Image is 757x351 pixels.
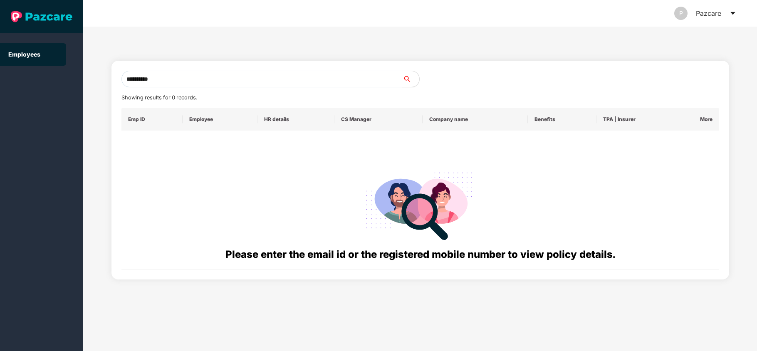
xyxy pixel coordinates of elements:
[689,108,719,131] th: More
[121,108,183,131] th: Emp ID
[257,108,335,131] th: HR details
[596,108,689,131] th: TPA | Insurer
[121,94,197,101] span: Showing results for 0 records.
[225,248,615,260] span: Please enter the email id or the registered mobile number to view policy details.
[402,71,420,87] button: search
[528,108,597,131] th: Benefits
[423,108,527,131] th: Company name
[402,76,419,82] span: search
[730,10,736,17] span: caret-down
[183,108,257,131] th: Employee
[8,51,40,58] a: Employees
[360,162,480,247] img: svg+xml;base64,PHN2ZyB4bWxucz0iaHR0cDovL3d3dy53My5vcmcvMjAwMC9zdmciIHdpZHRoPSIyODgiIGhlaWdodD0iMj...
[334,108,423,131] th: CS Manager
[679,7,683,20] span: P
